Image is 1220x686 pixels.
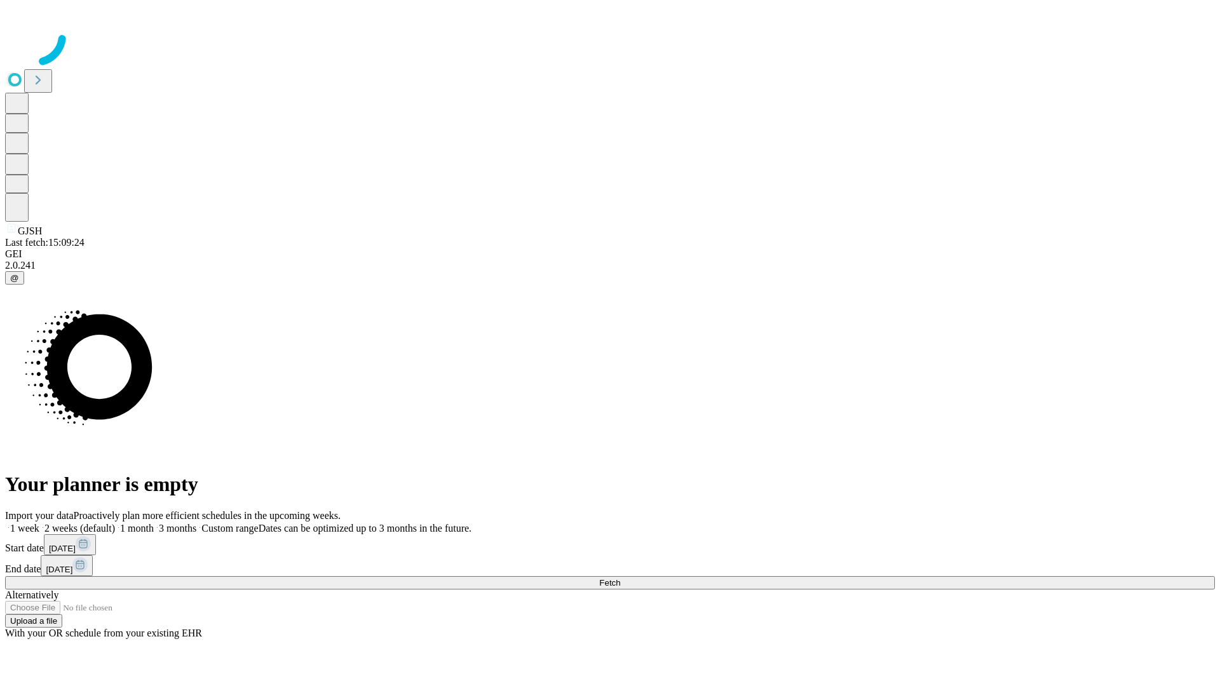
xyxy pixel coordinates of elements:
[5,271,24,285] button: @
[74,510,341,521] span: Proactively plan more efficient schedules in the upcoming weeks.
[5,555,1215,576] div: End date
[5,534,1215,555] div: Start date
[5,576,1215,589] button: Fetch
[44,534,96,555] button: [DATE]
[120,523,154,534] span: 1 month
[49,544,76,553] span: [DATE]
[44,523,115,534] span: 2 weeks (default)
[5,628,202,638] span: With your OR schedule from your existing EHR
[46,565,72,574] span: [DATE]
[599,578,620,588] span: Fetch
[5,510,74,521] span: Import your data
[5,237,85,248] span: Last fetch: 15:09:24
[41,555,93,576] button: [DATE]
[5,248,1215,260] div: GEI
[18,225,42,236] span: GJSH
[10,523,39,534] span: 1 week
[5,614,62,628] button: Upload a file
[159,523,196,534] span: 3 months
[5,260,1215,271] div: 2.0.241
[201,523,258,534] span: Custom range
[259,523,471,534] span: Dates can be optimized up to 3 months in the future.
[5,589,58,600] span: Alternatively
[5,473,1215,496] h1: Your planner is empty
[10,273,19,283] span: @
